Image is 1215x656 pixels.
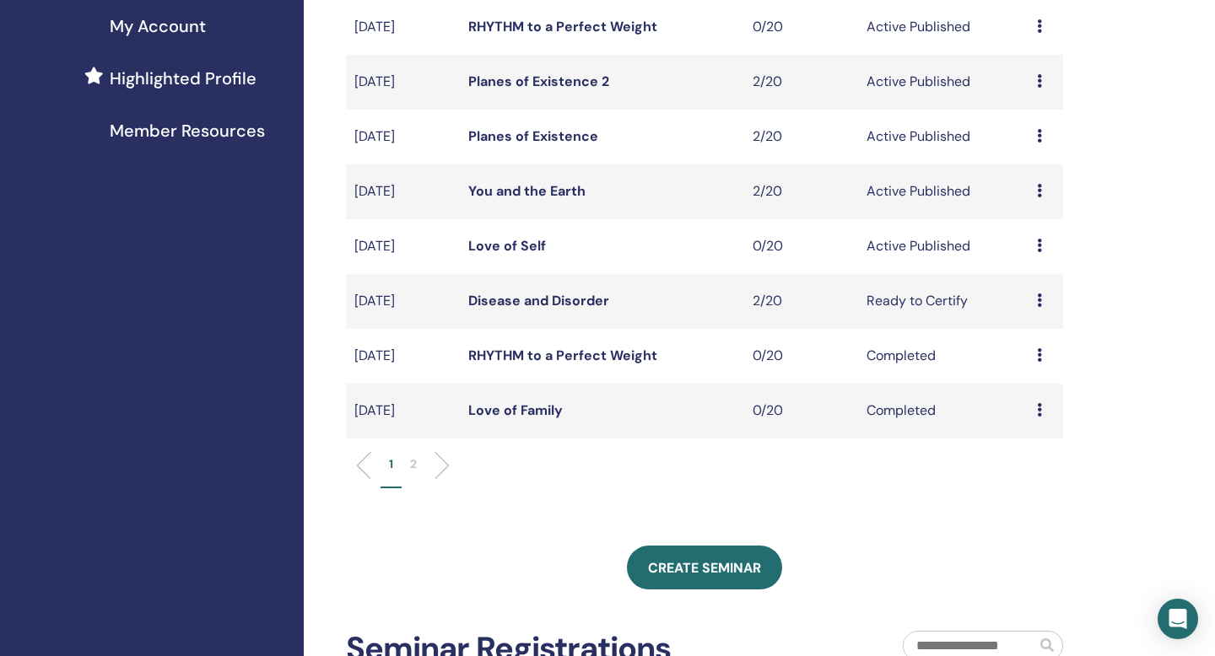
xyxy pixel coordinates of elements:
span: My Account [110,13,206,39]
td: Active Published [858,164,1029,219]
a: Disease and Disorder [468,292,609,309]
a: Love of Self [468,237,546,255]
a: Planes of Existence 2 [468,73,609,90]
p: 2 [410,455,417,473]
td: 2/20 [744,55,858,110]
td: 0/20 [744,329,858,384]
td: 2/20 [744,274,858,329]
td: [DATE] [346,274,460,329]
a: RHYTHM to a Perfect Weight [468,18,657,35]
td: 2/20 [744,164,858,219]
span: Member Resources [110,118,265,143]
td: 2/20 [744,110,858,164]
td: Ready to Certify [858,274,1029,329]
td: 0/20 [744,384,858,438]
a: RHYTHM to a Perfect Weight [468,347,657,364]
td: [DATE] [346,55,460,110]
td: [DATE] [346,219,460,274]
td: [DATE] [346,110,460,164]
a: Love of Family [468,401,563,419]
td: Active Published [858,55,1029,110]
td: [DATE] [346,384,460,438]
div: Open Intercom Messenger [1158,599,1198,639]
a: You and the Earth [468,182,586,200]
a: Planes of Existence [468,127,598,145]
td: [DATE] [346,329,460,384]
span: Create seminar [648,559,761,577]
p: 1 [389,455,393,473]
td: Completed [858,329,1029,384]
td: [DATE] [346,164,460,219]
td: Active Published [858,219,1029,274]
td: Completed [858,384,1029,438]
span: Highlighted Profile [110,66,256,91]
td: Active Published [858,110,1029,164]
a: Create seminar [627,546,782,589]
td: 0/20 [744,219,858,274]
